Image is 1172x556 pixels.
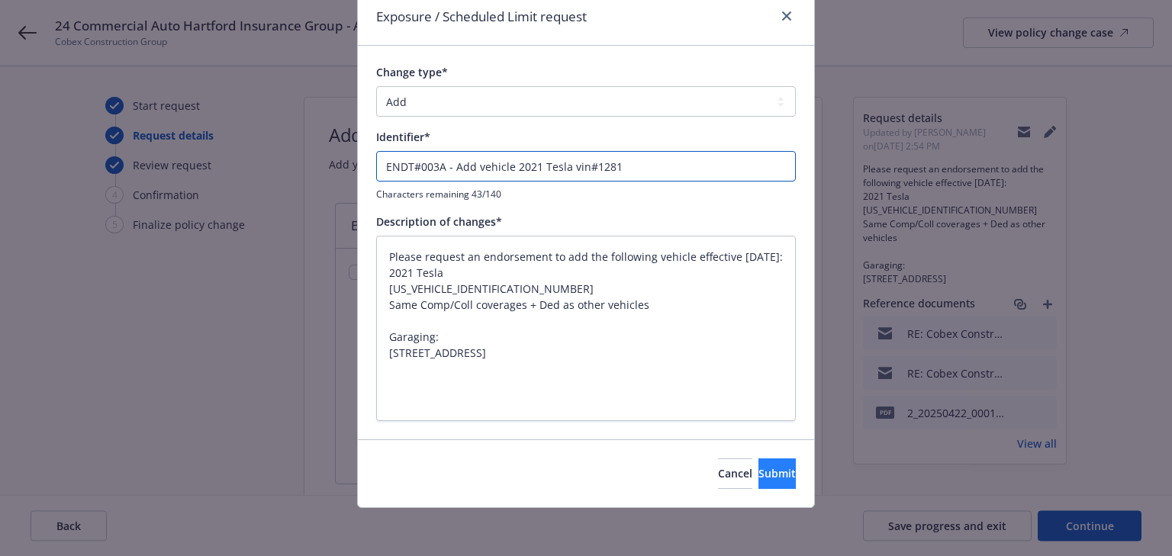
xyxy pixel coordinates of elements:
span: Change type* [376,65,448,79]
button: Cancel [718,458,752,489]
input: This will be shown in the policy change history list for your reference. [376,151,796,182]
textarea: Please request an endorsement to add the following vehicle effective [DATE]: 2021 Tesla [US_VEHIC... [376,236,796,422]
span: Identifier* [376,130,430,144]
button: Submit [758,458,796,489]
h1: Exposure / Scheduled Limit request [376,7,587,27]
span: Cancel [718,466,752,480]
a: close [778,7,796,25]
span: Submit [758,466,796,480]
span: Characters remaining 43/140 [376,188,796,201]
span: Description of changes* [376,214,502,229]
